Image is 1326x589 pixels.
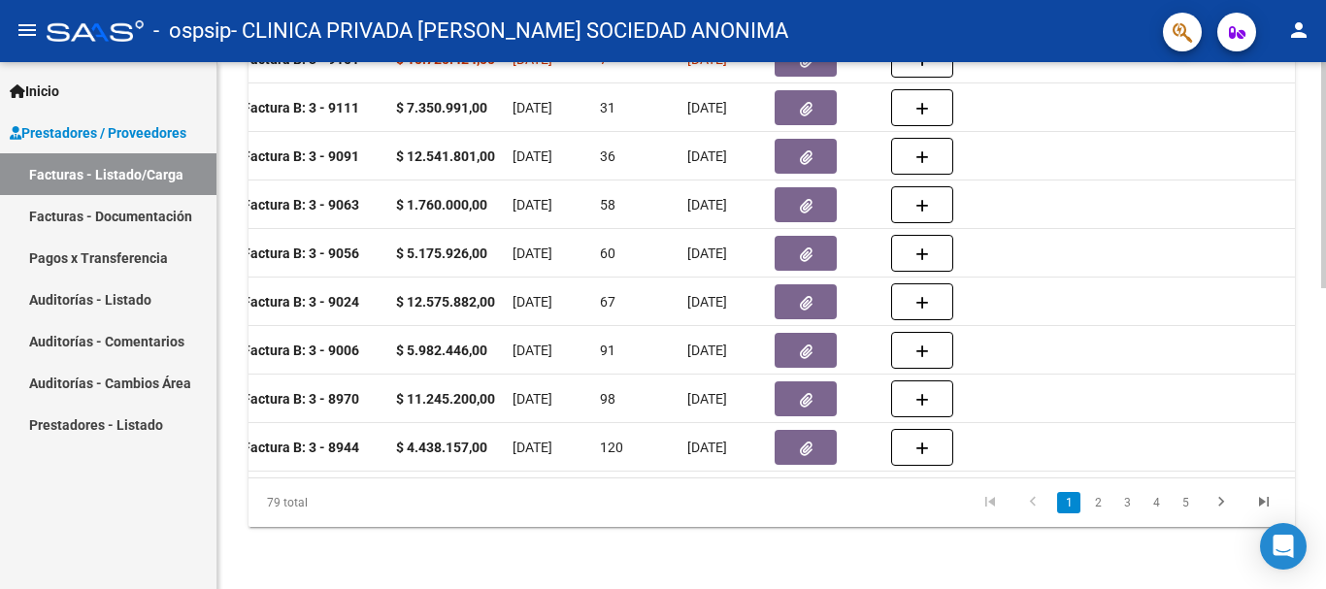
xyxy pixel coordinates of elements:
span: 36 [600,148,615,164]
mat-icon: person [1287,18,1310,42]
li: page 5 [1171,486,1200,519]
span: 120 [600,440,623,455]
strong: Factura B: 3 - 9056 [243,245,359,261]
li: page 1 [1054,486,1083,519]
strong: Factura B: 3 - 9006 [243,343,359,358]
span: [DATE] [513,294,552,310]
span: 98 [600,391,615,407]
strong: Factura B: 3 - 9063 [243,197,359,213]
strong: $ 11.245.200,00 [396,391,495,407]
div: 79 total [249,478,454,527]
div: Open Intercom Messenger [1260,523,1307,570]
span: 31 [600,100,615,115]
span: [DATE] [687,294,727,310]
span: 91 [600,343,615,358]
li: page 2 [1083,486,1112,519]
span: [DATE] [513,343,552,358]
strong: $ 5.175.926,00 [396,245,487,261]
span: [DATE] [687,197,727,213]
span: [DATE] [687,148,727,164]
mat-icon: menu [16,18,39,42]
strong: $ 4.438.157,00 [396,440,487,455]
li: page 3 [1112,486,1142,519]
span: [DATE] [513,197,552,213]
span: - CLINICA PRIVADA [PERSON_NAME] SOCIEDAD ANONIMA [231,10,788,52]
a: go to first page [972,492,1009,513]
strong: Factura B: 3 - 9111 [243,100,359,115]
span: [DATE] [687,391,727,407]
a: 5 [1174,492,1197,513]
strong: Factura B: 3 - 9091 [243,148,359,164]
span: 60 [600,245,615,261]
span: [DATE] [513,440,552,455]
span: Prestadores / Proveedores [10,122,186,144]
strong: $ 1.760.000,00 [396,197,487,213]
li: page 4 [1142,486,1171,519]
a: 1 [1057,492,1080,513]
span: [DATE] [687,245,727,261]
strong: $ 12.541.801,00 [396,148,495,164]
span: 67 [600,294,615,310]
span: [DATE] [513,391,552,407]
a: go to last page [1245,492,1282,513]
span: [DATE] [513,148,552,164]
strong: Factura B: 3 - 8970 [243,391,359,407]
a: 3 [1115,492,1139,513]
span: 58 [600,197,615,213]
span: - ospsip [153,10,231,52]
strong: Factura B: 3 - 8944 [243,440,359,455]
strong: $ 7.350.991,00 [396,100,487,115]
strong: $ 12.575.882,00 [396,294,495,310]
span: [DATE] [513,100,552,115]
a: 4 [1144,492,1168,513]
strong: $ 5.982.446,00 [396,343,487,358]
span: Inicio [10,81,59,102]
a: go to next page [1203,492,1240,513]
span: [DATE] [687,100,727,115]
strong: Factura B: 3 - 9151 [243,51,359,67]
span: [DATE] [687,440,727,455]
span: [DATE] [513,245,552,261]
span: [DATE] [687,343,727,358]
a: 2 [1086,492,1110,513]
a: go to previous page [1014,492,1051,513]
strong: Factura B: 3 - 9024 [243,294,359,310]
